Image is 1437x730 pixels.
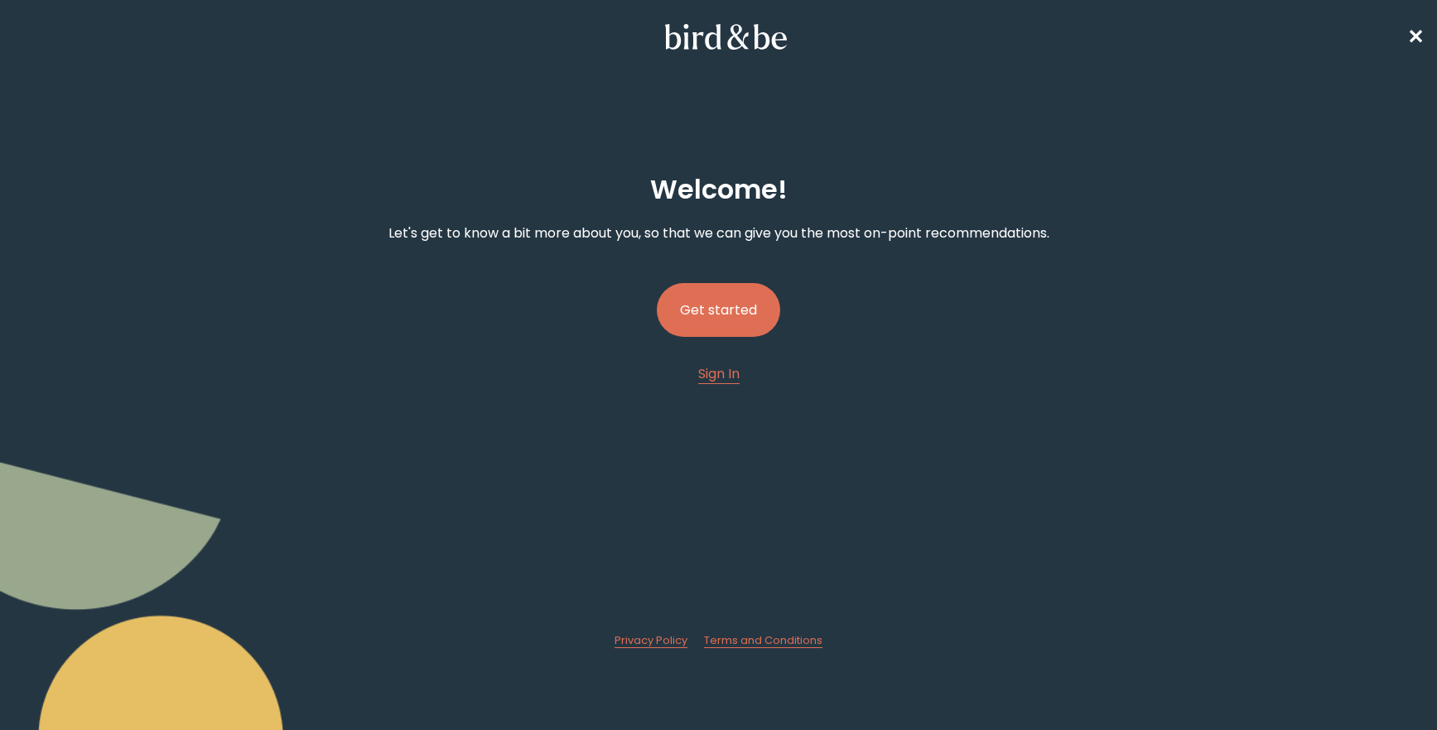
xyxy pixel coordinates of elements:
a: ✕ [1407,22,1424,51]
span: Sign In [698,364,740,383]
span: ✕ [1407,23,1424,50]
h2: Welcome ! [650,170,788,209]
a: Privacy Policy [615,633,687,648]
a: Terms and Conditions [704,633,822,648]
button: Get started [657,283,780,337]
p: Let's get to know a bit more about you, so that we can give you the most on-point recommendations. [388,223,1049,243]
a: Sign In [698,363,740,384]
iframe: Gorgias live chat messenger [1354,652,1420,713]
a: Get started [657,257,780,363]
